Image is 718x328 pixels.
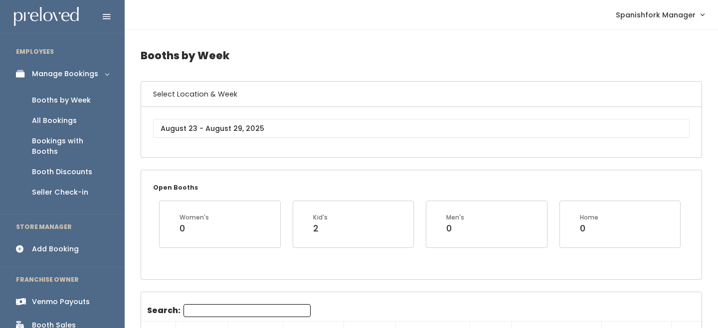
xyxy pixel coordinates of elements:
[153,119,690,138] input: August 23 - August 29, 2025
[446,222,464,235] div: 0
[183,304,311,317] input: Search:
[32,136,109,157] div: Bookings with Booths
[32,95,91,106] div: Booths by Week
[32,115,77,126] div: All Bookings
[179,222,209,235] div: 0
[32,167,92,177] div: Booth Discounts
[32,187,88,198] div: Seller Check-in
[313,213,328,222] div: Kid's
[313,222,328,235] div: 2
[580,213,598,222] div: Home
[446,213,464,222] div: Men's
[153,183,198,192] small: Open Booths
[147,304,311,317] label: Search:
[141,42,702,69] h4: Booths by Week
[616,9,696,20] span: Spanishfork Manager
[32,244,79,254] div: Add Booking
[580,222,598,235] div: 0
[141,82,702,107] h6: Select Location & Week
[179,213,209,222] div: Women's
[606,4,714,25] a: Spanishfork Manager
[14,7,79,26] img: preloved logo
[32,297,90,307] div: Venmo Payouts
[32,69,98,79] div: Manage Bookings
